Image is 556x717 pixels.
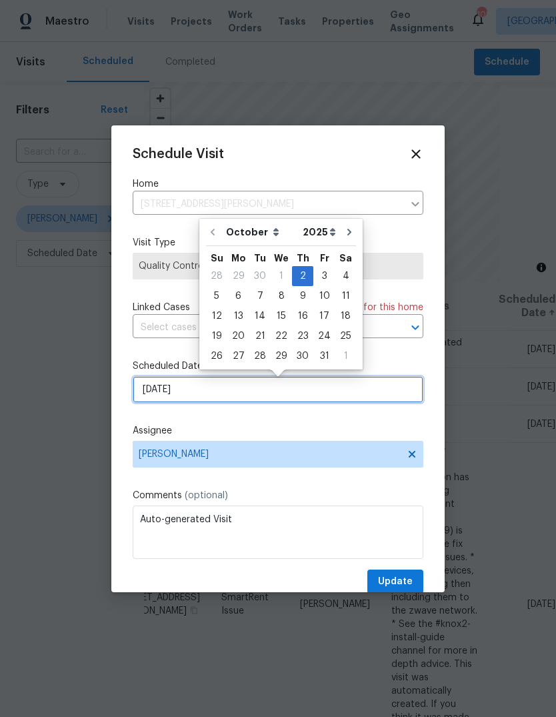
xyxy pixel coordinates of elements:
[292,267,313,285] div: 2
[335,327,356,345] div: 25
[274,253,289,263] abbr: Wednesday
[271,286,292,306] div: Wed Oct 08 2025
[206,347,227,366] div: 26
[133,360,423,373] label: Scheduled Date
[271,267,292,285] div: 1
[249,267,271,285] div: 30
[206,307,227,325] div: 12
[271,306,292,326] div: Wed Oct 15 2025
[271,326,292,346] div: Wed Oct 22 2025
[378,574,413,590] span: Update
[227,326,249,346] div: Mon Oct 20 2025
[299,222,339,242] select: Year
[335,326,356,346] div: Sat Oct 25 2025
[206,327,227,345] div: 19
[367,570,423,594] button: Update
[133,506,423,559] textarea: Auto-generated Visit
[227,306,249,326] div: Mon Oct 13 2025
[227,347,249,366] div: 27
[339,219,359,245] button: Go to next month
[139,259,417,273] span: Quality Control
[206,267,227,285] div: 28
[211,253,223,263] abbr: Sunday
[339,253,352,263] abbr: Saturday
[292,306,313,326] div: Thu Oct 16 2025
[335,287,356,305] div: 11
[206,306,227,326] div: Sun Oct 12 2025
[406,318,425,337] button: Open
[133,147,224,161] span: Schedule Visit
[249,327,271,345] div: 21
[313,287,335,305] div: 10
[292,327,313,345] div: 23
[133,317,386,338] input: Select cases
[249,286,271,306] div: Tue Oct 07 2025
[271,347,292,366] div: 29
[271,307,292,325] div: 15
[249,326,271,346] div: Tue Oct 21 2025
[335,306,356,326] div: Sat Oct 18 2025
[313,346,335,366] div: Fri Oct 31 2025
[206,326,227,346] div: Sun Oct 19 2025
[227,287,249,305] div: 6
[249,306,271,326] div: Tue Oct 14 2025
[313,267,335,285] div: 3
[335,346,356,366] div: Sat Nov 01 2025
[227,307,249,325] div: 13
[139,449,400,460] span: [PERSON_NAME]
[313,327,335,345] div: 24
[206,266,227,286] div: Sun Sep 28 2025
[271,266,292,286] div: Wed Oct 01 2025
[313,306,335,326] div: Fri Oct 17 2025
[133,489,423,502] label: Comments
[227,327,249,345] div: 20
[206,287,227,305] div: 5
[227,267,249,285] div: 29
[292,326,313,346] div: Thu Oct 23 2025
[249,346,271,366] div: Tue Oct 28 2025
[271,287,292,305] div: 8
[313,266,335,286] div: Fri Oct 03 2025
[133,177,423,191] label: Home
[271,346,292,366] div: Wed Oct 29 2025
[271,327,292,345] div: 22
[203,219,223,245] button: Go to previous month
[249,287,271,305] div: 7
[335,266,356,286] div: Sat Oct 04 2025
[292,287,313,305] div: 9
[133,424,423,438] label: Assignee
[249,266,271,286] div: Tue Sep 30 2025
[227,346,249,366] div: Mon Oct 27 2025
[292,307,313,325] div: 16
[133,301,190,314] span: Linked Cases
[231,253,246,263] abbr: Monday
[297,253,309,263] abbr: Thursday
[133,376,423,403] input: M/D/YYYY
[292,346,313,366] div: Thu Oct 30 2025
[249,307,271,325] div: 14
[206,346,227,366] div: Sun Oct 26 2025
[313,326,335,346] div: Fri Oct 24 2025
[409,147,423,161] span: Close
[335,347,356,366] div: 1
[133,236,423,249] label: Visit Type
[227,266,249,286] div: Mon Sep 29 2025
[335,286,356,306] div: Sat Oct 11 2025
[133,194,403,215] input: Enter in an address
[254,253,266,263] abbr: Tuesday
[320,253,329,263] abbr: Friday
[206,286,227,306] div: Sun Oct 05 2025
[249,347,271,366] div: 28
[313,286,335,306] div: Fri Oct 10 2025
[185,491,228,500] span: (optional)
[292,286,313,306] div: Thu Oct 09 2025
[335,267,356,285] div: 4
[313,347,335,366] div: 31
[292,266,313,286] div: Thu Oct 02 2025
[335,307,356,325] div: 18
[313,307,335,325] div: 17
[227,286,249,306] div: Mon Oct 06 2025
[292,347,313,366] div: 30
[223,222,299,242] select: Month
